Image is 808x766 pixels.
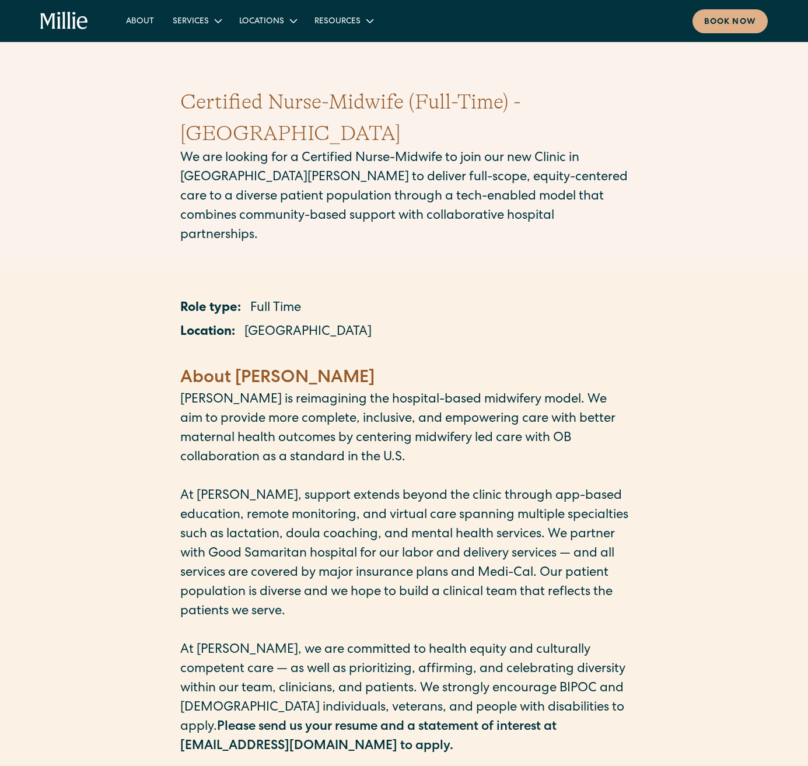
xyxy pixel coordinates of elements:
[40,12,88,30] a: home
[305,11,382,30] div: Resources
[180,299,241,319] p: Role type:
[314,16,361,28] div: Resources
[117,11,163,30] a: About
[180,323,235,342] p: Location:
[230,11,305,30] div: Locations
[163,11,230,30] div: Services
[180,370,375,387] strong: About [PERSON_NAME]
[244,323,372,342] p: [GEOGRAPHIC_DATA]
[180,487,628,622] p: At [PERSON_NAME], support extends beyond the clinic through app-based education, remote monitorin...
[180,721,557,753] strong: Please send us your resume and a statement of interest at [EMAIL_ADDRESS][DOMAIN_NAME] to apply.
[180,391,628,468] p: [PERSON_NAME] is reimagining the hospital-based midwifery model. We aim to provide more complete,...
[180,641,628,757] p: At [PERSON_NAME], we are committed to health equity and culturally competent care — as well as pr...
[180,347,628,366] p: ‍
[180,622,628,641] p: ‍
[180,468,628,487] p: ‍
[250,299,301,319] p: Full Time
[173,16,209,28] div: Services
[692,9,768,33] a: Book now
[239,16,284,28] div: Locations
[704,16,756,29] div: Book now
[180,86,628,149] h1: Certified Nurse-Midwife (Full-Time) - [GEOGRAPHIC_DATA]
[180,149,628,246] p: We are looking for a Certified Nurse-Midwife to join our new Clinic in [GEOGRAPHIC_DATA][PERSON_N...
